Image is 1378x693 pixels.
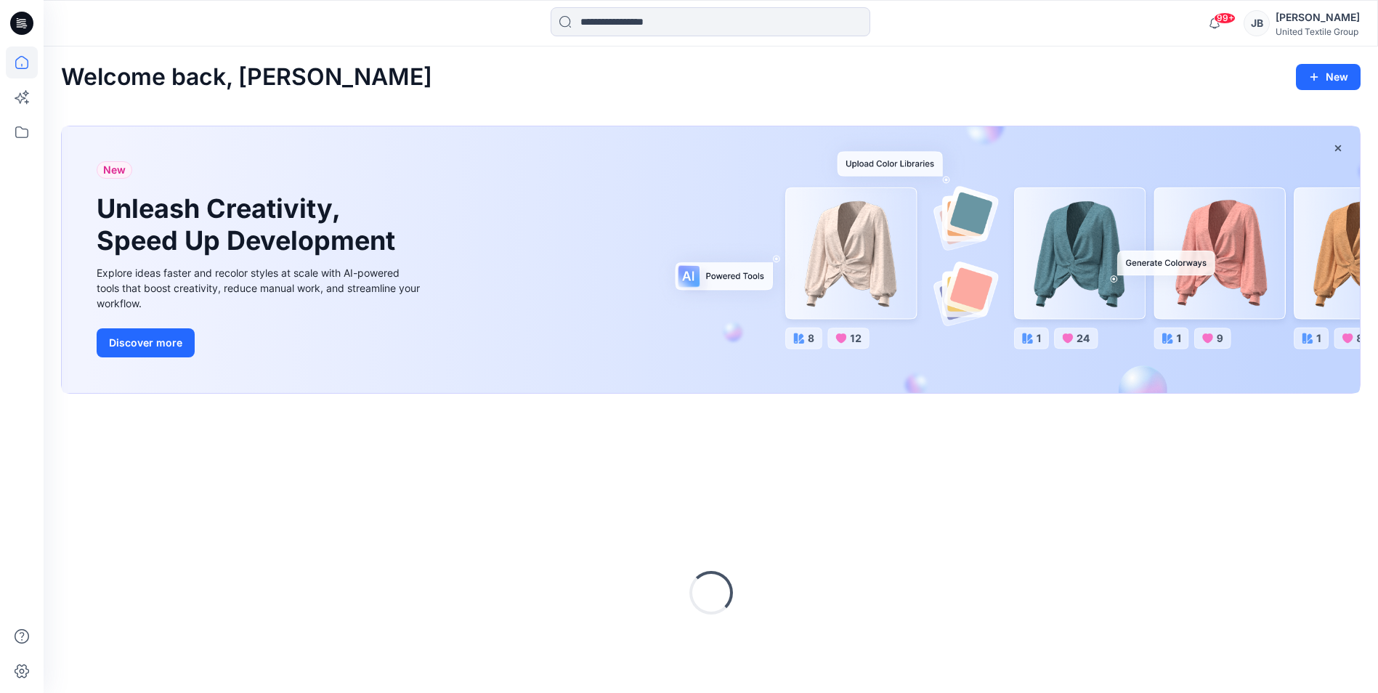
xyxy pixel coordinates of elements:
[1276,26,1360,37] div: United Textile Group
[1244,10,1270,36] div: JB
[1214,12,1236,24] span: 99+
[1296,64,1361,90] button: New
[61,64,432,91] h2: Welcome back, [PERSON_NAME]
[103,161,126,179] span: New
[97,328,423,357] a: Discover more
[97,328,195,357] button: Discover more
[97,265,423,311] div: Explore ideas faster and recolor styles at scale with AI-powered tools that boost creativity, red...
[1276,9,1360,26] div: [PERSON_NAME]
[97,193,402,256] h1: Unleash Creativity, Speed Up Development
